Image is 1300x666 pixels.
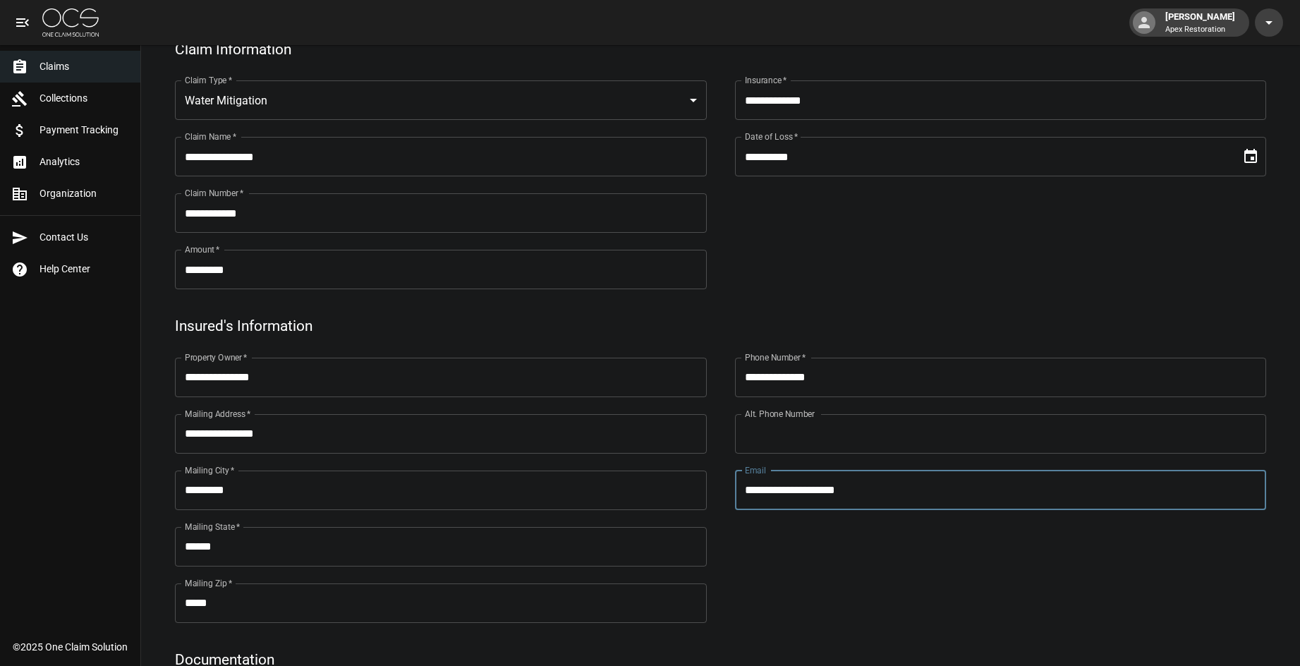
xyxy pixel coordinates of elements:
div: [PERSON_NAME] [1160,10,1241,35]
label: Property Owner [185,351,248,363]
label: Mailing Zip [185,577,233,589]
div: © 2025 One Claim Solution [13,640,128,654]
span: Analytics [40,155,129,169]
label: Alt. Phone Number [745,408,815,420]
span: Contact Us [40,230,129,245]
span: Collections [40,91,129,106]
button: Choose date, selected date is Sep 30, 2025 [1237,143,1265,171]
span: Organization [40,186,129,201]
span: Payment Tracking [40,123,129,138]
span: Claims [40,59,129,74]
label: Claim Name [185,131,236,143]
img: ocs-logo-white-transparent.png [42,8,99,37]
label: Email [745,464,766,476]
label: Claim Number [185,187,243,199]
label: Date of Loss [745,131,798,143]
button: open drawer [8,8,37,37]
label: Amount [185,243,220,255]
span: Help Center [40,262,129,277]
label: Phone Number [745,351,806,363]
label: Mailing Address [185,408,250,420]
label: Mailing State [185,521,240,533]
label: Claim Type [185,74,232,86]
div: Water Mitigation [175,80,707,120]
label: Mailing City [185,464,235,476]
p: Apex Restoration [1165,24,1235,36]
label: Insurance [745,74,786,86]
